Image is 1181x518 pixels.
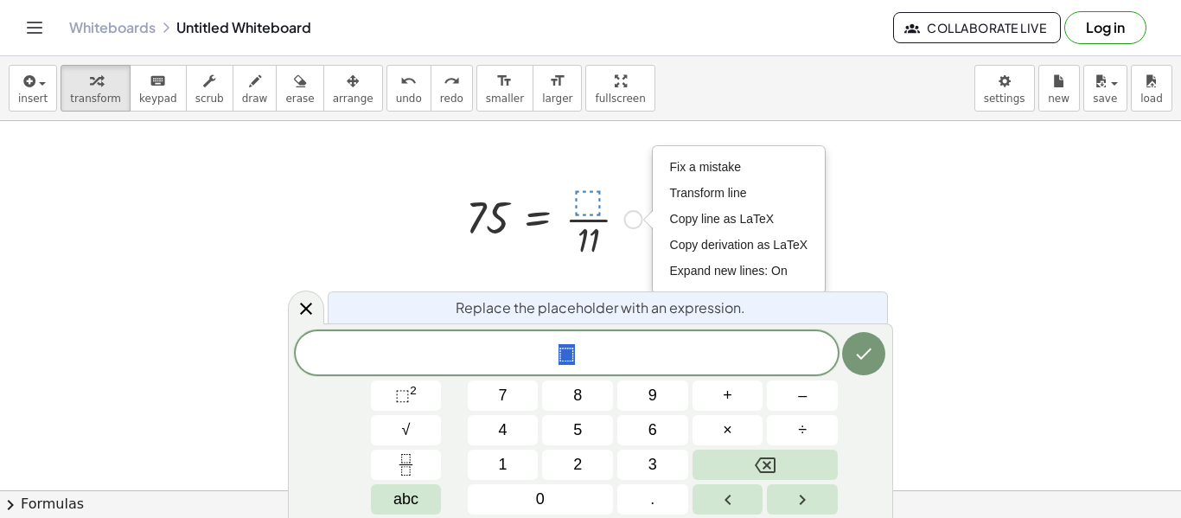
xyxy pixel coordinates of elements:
[723,419,732,442] span: ×
[468,381,539,411] button: 7
[186,65,233,112] button: scrub
[974,65,1035,112] button: settings
[69,19,156,36] a: Whiteboards
[1064,11,1146,44] button: Log in
[670,264,788,278] span: Expand new lines: On
[693,381,763,411] button: Plus
[386,65,431,112] button: undoundo
[670,238,808,252] span: Copy derivation as LaTeX
[499,453,508,476] span: 1
[276,65,323,112] button: erase
[440,93,463,105] span: redo
[499,384,508,407] span: 7
[767,484,838,515] button: Right arrow
[431,65,473,112] button: redoredo
[693,484,763,515] button: Left arrow
[1048,93,1069,105] span: new
[410,384,417,397] sup: 2
[650,488,654,511] span: .
[1093,93,1117,105] span: save
[536,488,545,511] span: 0
[767,381,838,411] button: Minus
[984,93,1025,105] span: settings
[617,484,688,515] button: .
[670,212,775,226] span: Copy line as LaTeX
[549,71,565,92] i: format_size
[468,415,539,445] button: 4
[542,415,613,445] button: 5
[693,450,838,480] button: Backspace
[323,65,383,112] button: arrange
[456,297,745,318] span: Replace the placeholder with an expression.
[285,93,314,105] span: erase
[798,384,807,407] span: –
[61,65,131,112] button: transform
[670,186,747,200] span: Transform line
[476,65,533,112] button: format_sizesmaller
[585,65,654,112] button: fullscreen
[573,384,582,407] span: 8
[573,419,582,442] span: 5
[371,415,442,445] button: Square root
[9,65,57,112] button: insert
[486,93,524,105] span: smaller
[842,332,885,375] button: Done
[595,93,645,105] span: fullscreen
[723,384,732,407] span: +
[693,415,763,445] button: Times
[908,20,1046,35] span: Collaborate Live
[444,71,460,92] i: redo
[150,71,166,92] i: keyboard
[798,419,807,442] span: ÷
[395,387,410,404] span: ⬚
[400,71,417,92] i: undo
[559,344,575,365] span: ⬚
[396,93,422,105] span: undo
[617,415,688,445] button: 6
[496,71,513,92] i: format_size
[648,419,657,442] span: 6
[893,12,1061,43] button: Collaborate Live
[468,484,613,515] button: 0
[371,381,442,411] button: Squared
[648,384,657,407] span: 9
[371,484,442,515] button: Alphabet
[1140,93,1163,105] span: load
[371,450,442,480] button: Fraction
[130,65,187,112] button: keyboardkeypad
[139,93,177,105] span: keypad
[499,419,508,442] span: 4
[648,453,657,476] span: 3
[18,93,48,105] span: insert
[1038,65,1080,112] button: new
[242,93,268,105] span: draw
[468,450,539,480] button: 1
[573,453,582,476] span: 2
[393,488,418,511] span: abc
[542,93,572,105] span: larger
[195,93,224,105] span: scrub
[617,381,688,411] button: 9
[1131,65,1172,112] button: load
[767,415,838,445] button: Divide
[542,450,613,480] button: 2
[333,93,373,105] span: arrange
[1083,65,1127,112] button: save
[70,93,121,105] span: transform
[542,381,613,411] button: 8
[233,65,278,112] button: draw
[617,450,688,480] button: 3
[533,65,582,112] button: format_sizelarger
[21,14,48,42] button: Toggle navigation
[670,160,741,174] span: Fix a mistake
[402,419,411,442] span: √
